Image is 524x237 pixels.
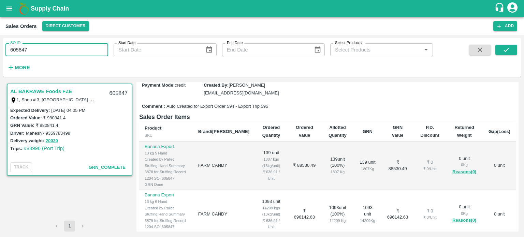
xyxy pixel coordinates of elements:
label: Trips: [10,146,22,151]
button: Select DC [42,21,89,31]
div: 0 Kg [451,162,478,168]
div: ₹ 0 / Unit [420,166,440,172]
b: Returned Weight [455,125,474,137]
span: [PERSON_NAME][EMAIL_ADDRESS][DOMAIN_NAME] [204,83,279,95]
div: 1807 Kg [327,169,348,175]
label: Driver: [10,131,25,136]
div: ₹ 0 [420,208,440,214]
div: 13 kg 6 Hand [145,198,187,205]
button: open drawer [1,1,17,16]
td: ₹ 88530.49 [288,142,321,190]
button: Choose date [203,43,216,56]
label: Payment Mode : [142,83,175,88]
div: Created by Pallet Stuffing Hand Summary 3879 for Stuffing Record 1204 SO: 605847 [145,205,187,230]
label: 1, Shop # 3, [GEOGRAPHIC_DATA] – central fruits and vegetables market, , , , , [GEOGRAPHIC_DATA] [17,97,222,102]
b: Product [145,125,161,131]
div: 139 unit [359,159,376,172]
div: ₹ 636.91 / Unit [260,218,282,230]
div: Sales Orders [5,22,37,31]
div: 605847 [105,86,132,102]
button: Reasons(0) [451,168,478,176]
span: credit [175,83,186,88]
p: Banana Export [145,144,187,150]
b: Ordered Value [296,125,313,137]
div: 0 Kg [451,210,478,217]
div: GRN Done [145,230,187,236]
div: 14209 Kg [359,218,376,224]
label: GRN Value: [10,123,34,128]
div: 1093 unit [359,205,376,224]
b: Brand/[PERSON_NAME] [198,129,249,134]
td: 0 unit [483,142,516,190]
label: Start Date [118,40,135,46]
button: page 1 [64,221,75,232]
div: Created by Pallet Stuffing Hand Summary 3878 for Stuffing Record 1204 SO: 605847 [145,156,187,181]
label: Created By : [204,83,229,88]
div: GRN Done [145,181,187,188]
label: Select Products [335,40,362,46]
label: [DATE] 04:05 PM [51,108,85,113]
button: More [5,62,32,73]
div: 1807 Kg [359,166,376,172]
div: ₹ 636.91 / Unit [260,169,282,181]
label: Expected Delivery : [10,108,50,113]
button: Open [422,45,431,54]
td: FARM CANDY [193,142,255,190]
div: 14209 kgs (13kg/unit) [260,205,282,218]
label: ₹ 980841.4 [43,115,65,120]
div: ₹ 0 / Unit [420,214,440,220]
div: 13 kg 5 Hand [145,150,187,156]
span: Auto Created for Export Order 594 - Export Trip 595 [166,103,268,110]
div: ₹ 0 [420,159,440,166]
span: GRN_Complete [89,165,126,170]
button: Reasons(0) [451,217,478,224]
label: Delivery weight: [10,138,44,143]
label: Mahesh - 9359783498 [26,131,70,136]
label: Ordered Value: [10,115,42,120]
div: customer-support [494,2,506,15]
div: 0 unit [451,204,478,224]
td: 139 unit [255,142,288,190]
b: Gap(Loss) [489,129,510,134]
a: AL BAKRAWE Foods FZE [10,87,72,96]
input: Enter SO ID [5,43,108,56]
button: Choose date [311,43,324,56]
input: Select Products [332,45,420,54]
a: Supply Chain [31,4,494,13]
div: 1093 unit ( 100 %) [327,205,348,224]
label: ₹ 980841.4 [36,123,58,128]
b: GRN [363,129,373,134]
label: SO ID [10,40,20,46]
div: 0 unit [451,155,478,176]
b: Ordered Quantity [262,125,280,137]
h6: Sales Order Items [139,112,516,122]
input: End Date [222,43,308,56]
div: 1807 kgs (13kg/unit) [260,156,282,169]
button: 20020 [46,137,58,145]
b: Allotted Quantity [329,125,347,137]
td: ₹ 88530.49 [381,142,414,190]
strong: More [15,65,30,70]
input: Start Date [114,43,200,56]
nav: pagination navigation [50,221,89,232]
b: Supply Chain [31,5,69,12]
b: P.D. Discount [420,125,439,137]
div: account of current user [506,1,519,16]
img: logo [17,2,31,15]
button: Add [493,21,517,31]
p: Banana Export [145,192,187,198]
div: 139 unit ( 100 %) [327,156,348,175]
b: GRN Value [392,125,404,137]
label: Comment : [142,103,165,110]
a: #88996 (Port Trip) [24,146,64,151]
div: SKU [145,132,187,138]
div: 14209 Kg [327,218,348,224]
label: End Date [227,40,243,46]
